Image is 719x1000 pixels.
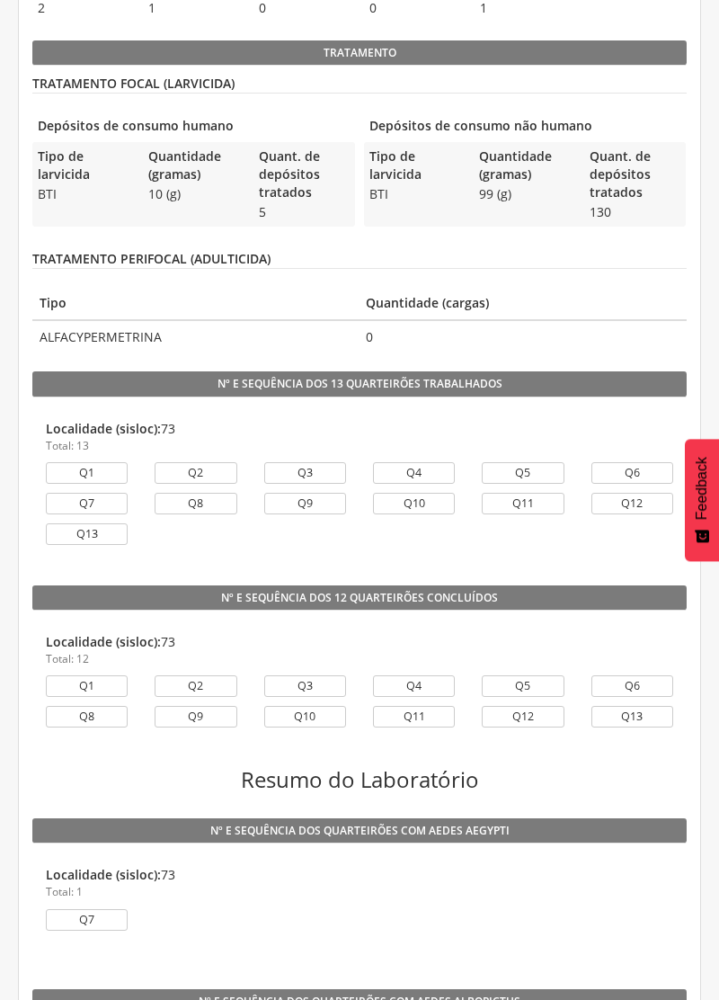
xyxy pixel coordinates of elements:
div: Q13 [591,706,673,728]
div: Q10 [264,706,346,728]
h3: Resumo do Laboratório [32,768,687,791]
legend: Quant. de depósitos tratados [253,147,355,201]
span: BTI [32,185,134,203]
span: BTI [364,185,466,203]
div: Q1 [46,675,128,697]
button: Feedback - Mostrar pesquisa [685,439,719,561]
div: Q9 [155,706,236,728]
strong: Localidade (sisloc): [46,633,161,650]
div: Q12 [591,493,673,514]
div: Q11 [373,706,455,728]
th: Tipo [32,287,359,320]
div: 73 [46,420,673,453]
div: Q5 [482,675,564,697]
div: Q6 [591,462,673,484]
p: Total: 1 [46,884,673,899]
div: Q11 [482,493,564,514]
legend: Tipo de larvicida [364,147,466,183]
legend: Quantidade (gramas) [143,147,244,183]
div: Q9 [264,493,346,514]
div: Q7 [46,909,128,931]
div: Q8 [155,493,236,514]
p: Total: 13 [46,438,673,453]
span: 5 [253,203,355,221]
div: Q4 [373,462,455,484]
div: Q2 [155,462,236,484]
div: Q8 [46,706,128,728]
legend: TRATAMENTO FOCAL (LARVICIDA) [32,75,687,94]
strong: Localidade (sisloc): [46,420,161,437]
div: Q4 [373,675,455,697]
div: Q7 [46,493,128,514]
p: Total: 12 [46,651,673,666]
legend: Depósitos de consumo humano [32,117,355,138]
div: Q3 [264,675,346,697]
div: 73 [46,633,673,666]
legend: Nº e sequência dos 13 quarteirões trabalhados [32,371,687,397]
legend: Nº e sequência dos 12 quarteirões concluídos [32,585,687,611]
div: Q1 [46,462,128,484]
div: Q10 [373,493,455,514]
strong: Localidade (sisloc): [46,866,161,883]
div: Q12 [482,706,564,728]
legend: Tratamento [32,40,687,66]
div: Q2 [155,675,236,697]
span: 10 (g) [143,185,244,203]
legend: Quantidade (gramas) [474,147,575,183]
div: Q5 [482,462,564,484]
div: Q13 [46,523,128,545]
td: ALFACYPERMETRINA [32,320,359,353]
legend: Depósitos de consumo não humano [364,117,687,138]
legend: Nº e sequência dos quarteirões com Aedes aegypti [32,818,687,844]
div: 73 [46,866,673,899]
div: Q3 [264,462,346,484]
legend: Tipo de larvicida [32,147,134,183]
span: 130 [584,203,686,221]
span: 99 (g) [474,185,575,203]
td: 0 [359,320,687,353]
legend: TRATAMENTO PERIFOCAL (ADULTICIDA) [32,250,687,269]
span: Feedback [694,457,710,520]
th: Quantidade (cargas) [359,287,687,320]
legend: Quant. de depósitos tratados [584,147,686,201]
div: Q6 [591,675,673,697]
